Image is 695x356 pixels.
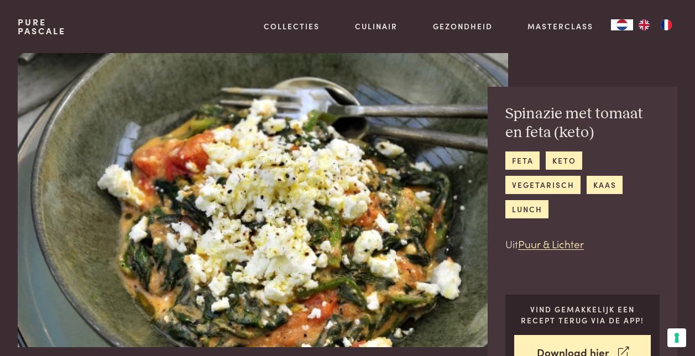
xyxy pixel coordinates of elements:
[655,19,677,30] a: FR
[18,18,66,35] a: PurePascale
[433,20,493,32] a: Gezondheid
[611,19,633,30] a: NL
[264,20,320,32] a: Collecties
[587,176,623,194] a: kaas
[611,19,677,30] aside: Language selected: Nederlands
[505,176,581,194] a: vegetarisch
[633,19,677,30] ul: Language list
[514,303,651,326] p: Vind gemakkelijk een recept terug via de app!
[18,53,508,347] img: Spinazie met tomaat en feta (keto)
[505,151,540,170] a: feta
[505,200,548,218] a: lunch
[518,236,584,251] a: Puur & Lichter
[505,236,660,252] p: Uit
[667,328,686,347] button: Uw voorkeuren voor toestemming voor trackingtechnologieën
[527,20,593,32] a: Masterclass
[546,151,582,170] a: keto
[355,20,398,32] a: Culinair
[505,104,660,143] h2: Spinazie met tomaat en feta (keto)
[611,19,633,30] div: Language
[633,19,655,30] a: EN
